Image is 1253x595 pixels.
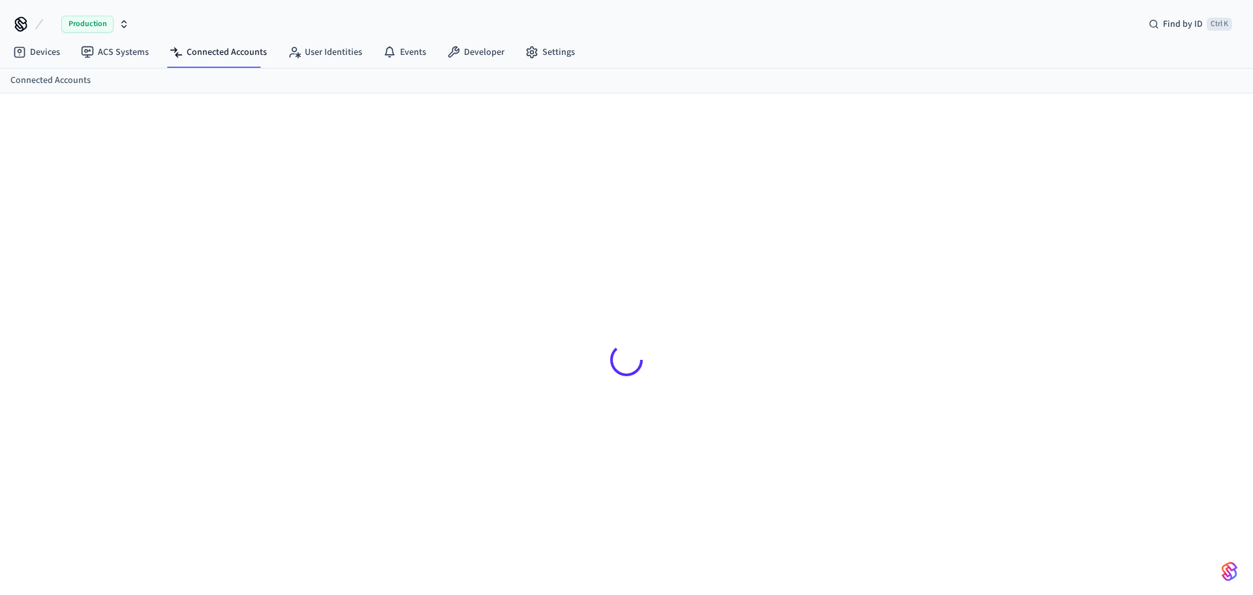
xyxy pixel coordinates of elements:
a: Developer [437,40,515,64]
div: Find by IDCtrl K [1138,12,1243,36]
a: Settings [515,40,585,64]
a: Connected Accounts [10,74,91,88]
a: User Identities [277,40,373,64]
img: SeamLogoGradient.69752ec5.svg [1222,561,1237,582]
span: Production [61,16,114,33]
a: Devices [3,40,70,64]
a: ACS Systems [70,40,159,64]
span: Ctrl K [1207,18,1232,31]
a: Events [373,40,437,64]
a: Connected Accounts [159,40,277,64]
span: Find by ID [1163,18,1203,31]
